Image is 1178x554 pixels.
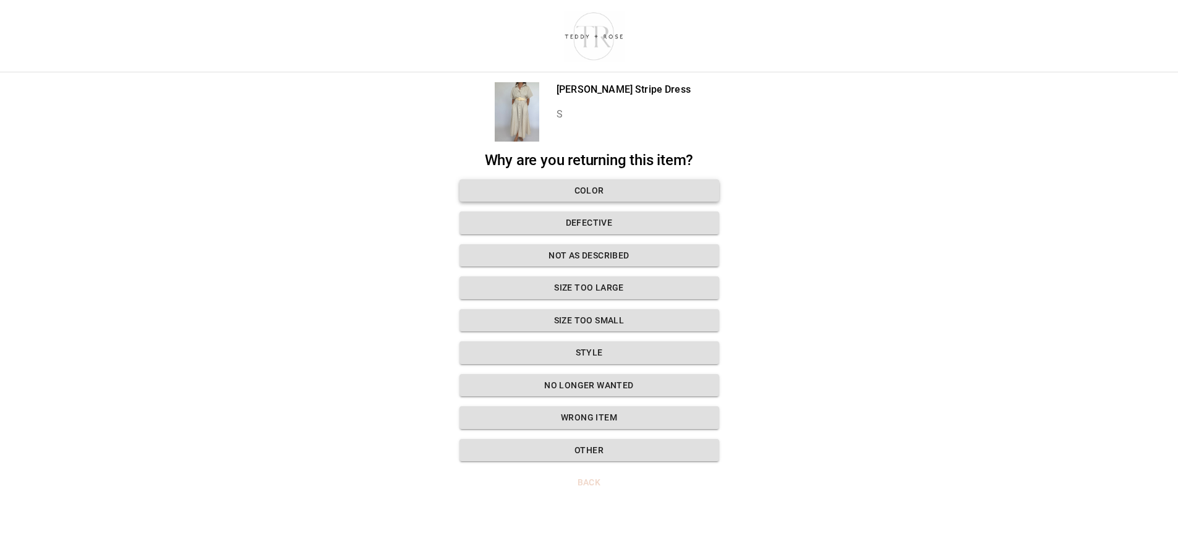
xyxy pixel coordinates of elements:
[459,309,719,332] button: Size too small
[459,439,719,462] button: Other
[559,9,629,62] img: shop-teddyrose.myshopify.com-d93983e8-e25b-478f-b32e-9430bef33fdd
[459,211,719,234] button: Defective
[459,151,719,169] h2: Why are you returning this item?
[459,244,719,267] button: Not as described
[459,179,719,202] button: Color
[459,276,719,299] button: Size too large
[557,82,691,97] p: [PERSON_NAME] Stripe Dress
[557,107,691,122] p: S
[459,341,719,364] button: Style
[459,374,719,397] button: No longer wanted
[459,406,719,429] button: Wrong Item
[459,471,719,494] button: Back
